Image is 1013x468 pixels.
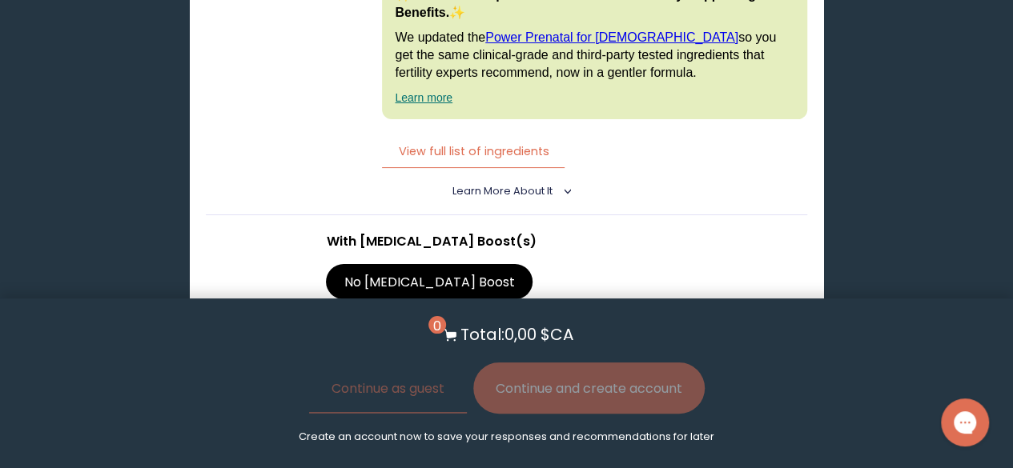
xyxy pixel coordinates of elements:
i: < [557,187,572,195]
button: View full list of ingredients [382,135,565,168]
label: No [MEDICAL_DATA] Boost [326,264,533,299]
p: Total: 0,00 $CA [460,322,573,346]
button: Continue and create account [473,362,705,414]
a: Power Prenatal for [DEMOGRAPHIC_DATA] [485,30,738,44]
p: Create an account now to save your responses and recommendations for later [299,430,714,444]
summary: Learn More About it < [452,184,561,198]
a: Learn more [395,91,452,104]
p: We updated the so you get the same clinical-grade and third-party tested ingredients that fertili... [395,29,794,82]
iframe: Gorgias live chat messenger [933,393,997,452]
button: Continue as guest [309,362,467,414]
span: 0 [428,316,446,334]
span: Learn More About it [452,184,553,198]
p: With [MEDICAL_DATA] Boost(s) [326,231,686,251]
